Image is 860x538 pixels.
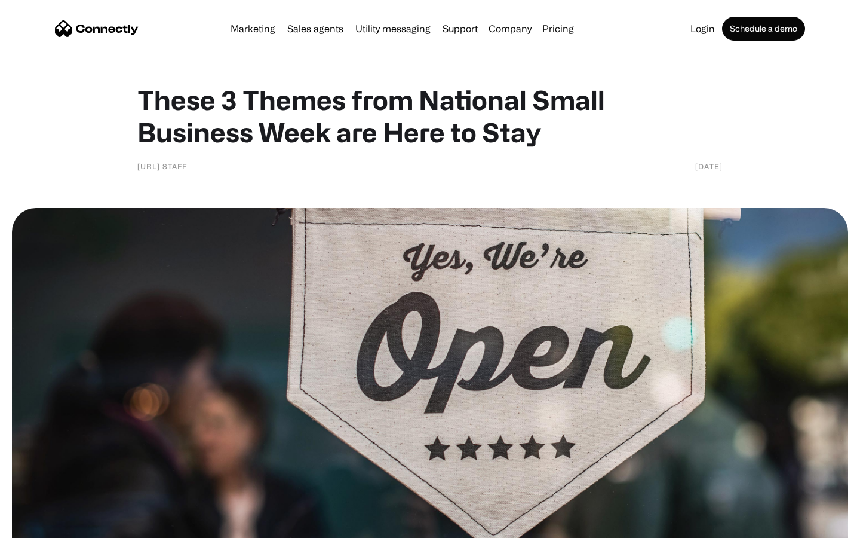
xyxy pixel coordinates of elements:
[137,160,187,172] div: [URL] Staff
[686,24,720,33] a: Login
[55,20,139,38] a: home
[137,84,723,148] h1: These 3 Themes from National Small Business Week are Here to Stay
[226,24,280,33] a: Marketing
[485,20,535,37] div: Company
[537,24,579,33] a: Pricing
[12,517,72,534] aside: Language selected: English
[351,24,435,33] a: Utility messaging
[489,20,532,37] div: Company
[438,24,483,33] a: Support
[282,24,348,33] a: Sales agents
[24,517,72,534] ul: Language list
[695,160,723,172] div: [DATE]
[722,17,805,41] a: Schedule a demo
